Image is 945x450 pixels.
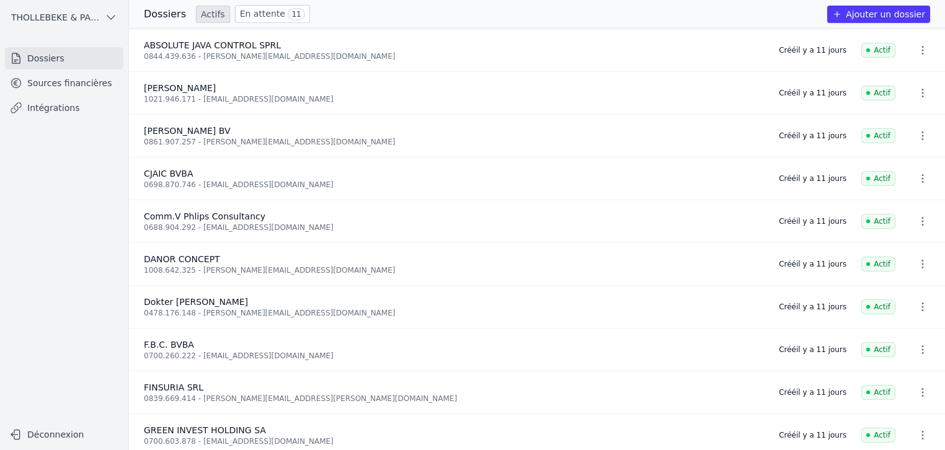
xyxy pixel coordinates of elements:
[779,345,846,355] div: Créé il y a 11 jours
[144,382,203,392] span: FINSURIA SRL
[827,6,930,23] button: Ajouter un dossier
[144,297,248,307] span: Dokter [PERSON_NAME]
[779,131,846,141] div: Créé il y a 11 jours
[5,425,123,444] button: Déconnexion
[861,299,895,314] span: Actif
[144,425,266,435] span: GREEN INVEST HOLDING SA
[144,351,764,361] div: 0700.260.222 - [EMAIL_ADDRESS][DOMAIN_NAME]
[779,387,846,397] div: Créé il y a 11 jours
[779,259,846,269] div: Créé il y a 11 jours
[144,265,764,275] div: 1008.642.325 - [PERSON_NAME][EMAIL_ADDRESS][DOMAIN_NAME]
[861,428,895,443] span: Actif
[144,7,186,22] h3: Dossiers
[144,137,764,147] div: 0861.907.257 - [PERSON_NAME][EMAIL_ADDRESS][DOMAIN_NAME]
[144,40,281,50] span: ABSOLUTE JAVA CONTROL SPRL
[861,214,895,229] span: Actif
[861,342,895,357] span: Actif
[779,216,846,226] div: Créé il y a 11 jours
[144,211,265,221] span: Comm.V Phlips Consultancy
[144,83,216,93] span: [PERSON_NAME]
[861,385,895,400] span: Actif
[861,128,895,143] span: Actif
[5,7,123,27] button: THOLLEBEKE & PARTNERS bvbvba BVBA
[861,43,895,58] span: Actif
[11,11,100,24] span: THOLLEBEKE & PARTNERS bvbvba BVBA
[235,5,310,23] a: En attente 11
[144,254,220,264] span: DANOR CONCEPT
[779,88,846,98] div: Créé il y a 11 jours
[144,94,764,104] div: 1021.946.171 - [EMAIL_ADDRESS][DOMAIN_NAME]
[861,86,895,100] span: Actif
[144,223,764,232] div: 0688.904.292 - [EMAIL_ADDRESS][DOMAIN_NAME]
[144,340,194,350] span: F.B.C. BVBA
[288,8,304,20] span: 11
[5,72,123,94] a: Sources financières
[144,394,764,404] div: 0839.669.414 - [PERSON_NAME][EMAIL_ADDRESS][PERSON_NAME][DOMAIN_NAME]
[144,180,764,190] div: 0698.870.746 - [EMAIL_ADDRESS][DOMAIN_NAME]
[5,47,123,69] a: Dossiers
[144,169,193,179] span: CJAIC BVBA
[779,302,846,312] div: Créé il y a 11 jours
[5,97,123,119] a: Intégrations
[779,174,846,183] div: Créé il y a 11 jours
[779,430,846,440] div: Créé il y a 11 jours
[861,171,895,186] span: Actif
[144,436,764,446] div: 0700.603.878 - [EMAIL_ADDRESS][DOMAIN_NAME]
[779,45,846,55] div: Créé il y a 11 jours
[144,51,764,61] div: 0844.439.636 - [PERSON_NAME][EMAIL_ADDRESS][DOMAIN_NAME]
[144,308,764,318] div: 0478.176.148 - [PERSON_NAME][EMAIL_ADDRESS][DOMAIN_NAME]
[196,6,230,23] a: Actifs
[861,257,895,271] span: Actif
[144,126,231,136] span: [PERSON_NAME] BV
